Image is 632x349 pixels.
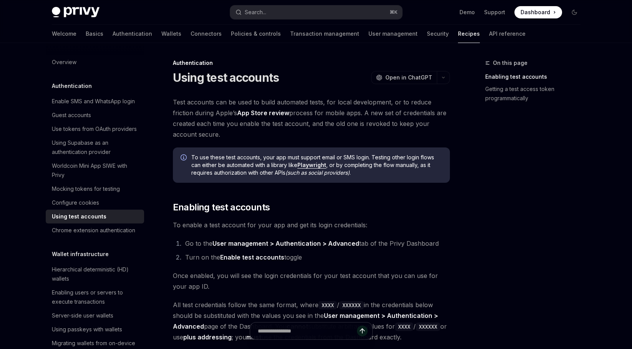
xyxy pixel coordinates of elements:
div: Worldcoin Mini App SIWE with Privy [52,161,139,180]
a: Overview [46,55,144,69]
a: Using test accounts [46,210,144,223]
div: Guest accounts [52,111,91,120]
strong: Enable test accounts [220,253,284,261]
button: Open in ChatGPT [371,71,437,84]
span: Test accounts can be used to build automated tests, for local development, or to reduce friction ... [173,97,450,140]
a: Basics [86,25,103,43]
a: Security [427,25,449,43]
a: Using passkeys with wallets [46,323,144,336]
a: Enabling test accounts [485,71,587,83]
a: Wallets [161,25,181,43]
a: Use tokens from OAuth providers [46,122,144,136]
span: Once enabled, you will see the login credentials for your test account that you can use for your ... [173,270,450,292]
a: Dashboard [514,6,562,18]
code: XXXXXX [339,301,364,309]
a: Server-side user wallets [46,309,144,323]
div: Using test accounts [52,212,106,221]
div: Mocking tokens for testing [52,184,120,194]
div: Configure cookies [52,198,99,207]
button: Search...⌘K [230,5,402,19]
a: Connectors [191,25,222,43]
div: Server-side user wallets [52,311,113,320]
span: Dashboard [521,8,550,16]
div: Chrome extension authentication [52,226,135,235]
a: Guest accounts [46,108,144,122]
a: Policies & controls [231,25,281,43]
span: To use these test accounts, your app must support email or SMS login. Testing other login flows c... [191,154,442,177]
div: Using Supabase as an authentication provider [52,138,139,157]
a: Using Supabase as an authentication provider [46,136,144,159]
a: App Store review [237,109,289,117]
span: Enabling test accounts [173,201,270,213]
a: Getting a test access token programmatically [485,83,587,104]
a: Mocking tokens for testing [46,182,144,196]
span: All test credentials follow the same format, where / in the credentials below should be substitut... [173,299,450,342]
a: Chrome extension authentication [46,223,144,237]
div: Hierarchical deterministic (HD) wallets [52,265,139,283]
div: Authentication [173,59,450,67]
a: Welcome [52,25,76,43]
code: XXXX [318,301,337,309]
button: Toggle dark mode [568,6,581,18]
h5: Authentication [52,81,92,91]
a: Playwright [297,162,326,169]
div: Using passkeys with wallets [52,325,122,334]
a: Recipes [458,25,480,43]
a: User management [368,25,418,43]
a: Authentication [113,25,152,43]
a: Transaction management [290,25,359,43]
a: API reference [489,25,526,43]
em: (such as social providers) [285,169,350,176]
span: To enable a test account for your app and get its login credentials: [173,220,450,230]
div: Use tokens from OAuth providers [52,124,137,134]
h5: Wallet infrastructure [52,250,109,259]
a: Enabling users or servers to execute transactions [46,286,144,309]
a: Demo [459,8,475,16]
strong: User management > Authentication > Advanced [212,240,359,247]
span: ⌘ K [390,9,398,15]
a: Worldcoin Mini App SIWE with Privy [46,159,144,182]
a: Support [484,8,505,16]
h1: Using test accounts [173,71,279,84]
div: Enable SMS and WhatsApp login [52,97,135,106]
a: Enable SMS and WhatsApp login [46,94,144,108]
a: Configure cookies [46,196,144,210]
div: Overview [52,58,76,67]
img: dark logo [52,7,100,18]
div: Search... [245,8,266,17]
button: Send message [357,326,368,336]
span: Open in ChatGPT [385,74,432,81]
li: Go to the tab of the Privy Dashboard [183,238,450,249]
div: Enabling users or servers to execute transactions [52,288,139,306]
svg: Info [181,154,188,162]
li: Turn on the toggle [183,252,450,263]
span: On this page [493,58,527,68]
a: Hierarchical deterministic (HD) wallets [46,263,144,286]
